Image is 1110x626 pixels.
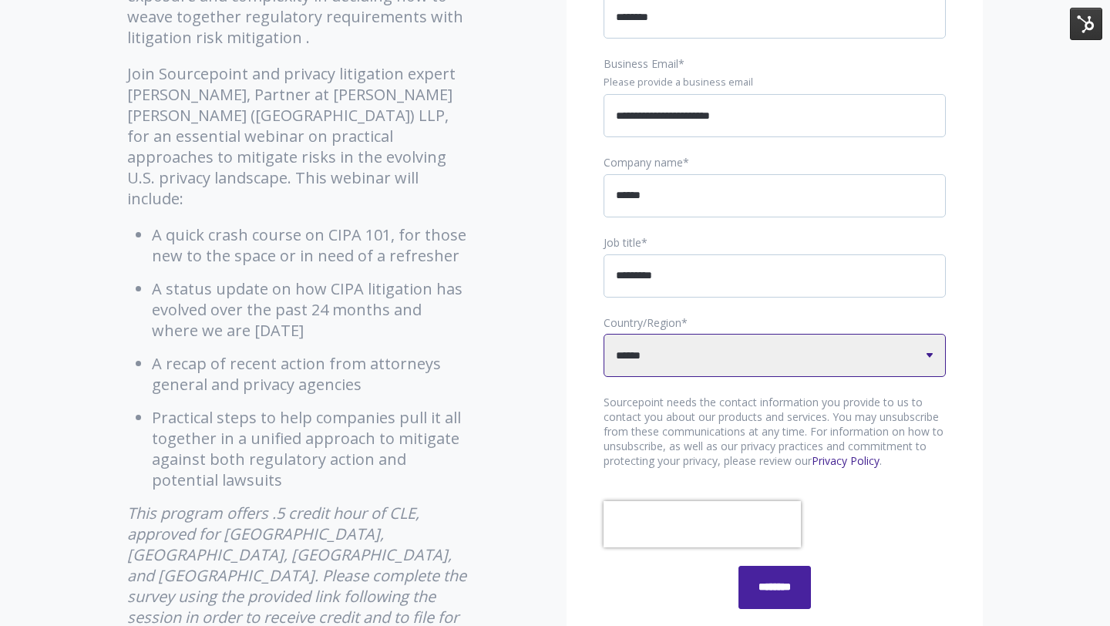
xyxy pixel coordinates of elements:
img: HubSpot Tools Menu Toggle [1070,8,1102,40]
span: Job title [604,235,641,250]
legend: Please provide a business email [604,76,946,89]
a: Privacy Policy [812,453,880,468]
li: A quick crash course on CIPA 101, for those new to the space or in need of a refresher [152,224,470,266]
li: A recap of recent action from attorneys general and privacy agencies [152,353,470,395]
p: Join Sourcepoint and privacy litigation expert [PERSON_NAME], Partner at [PERSON_NAME] [PERSON_NA... [127,63,470,209]
span: Business Email [604,56,678,71]
p: Sourcepoint needs the contact information you provide to us to contact you about our products and... [604,395,946,469]
iframe: reCAPTCHA [604,501,801,547]
span: Country/Region [604,315,681,330]
li: Practical steps to help companies pull it all together in a unified approach to mitigate against ... [152,407,470,490]
span: Company name [604,155,683,170]
li: A status update on how CIPA litigation has evolved over the past 24 months and where we are [DATE] [152,278,470,341]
